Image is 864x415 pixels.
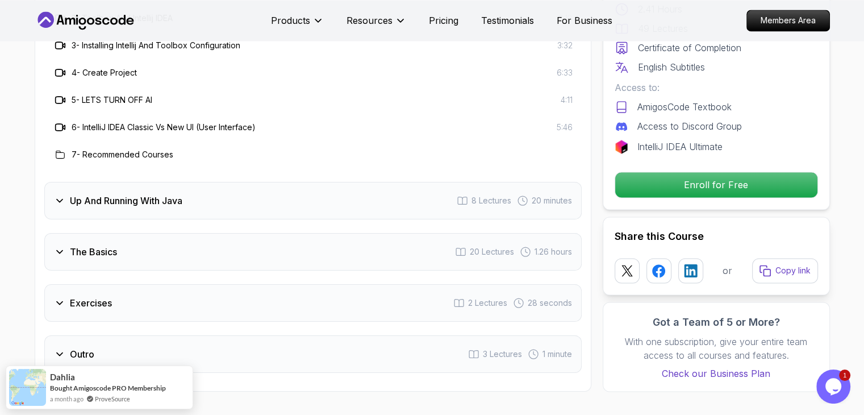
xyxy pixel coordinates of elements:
a: Testimonials [481,14,534,27]
button: Exercises2 Lectures 28 seconds [44,284,582,322]
p: Enroll for Free [615,172,817,197]
h3: Got a Team of 5 or More? [615,314,818,330]
h3: The Basics [70,245,117,259]
span: 8 Lectures [471,195,511,206]
button: The Basics20 Lectures 1.26 hours [44,233,582,271]
span: a month ago [50,394,84,404]
span: 6:33 [557,67,573,78]
p: or [723,264,732,277]
span: Dahlia [50,372,75,382]
h3: 5 - LETS TURN OFF AI [72,94,152,106]
span: 3:32 [557,40,573,51]
span: Bought [50,384,72,392]
p: IntelliJ IDEA Ultimate [637,140,723,153]
button: Resources [347,14,406,36]
h3: Up And Running With Java [70,194,182,208]
p: Copy link [775,265,811,276]
span: 2 Lectures [468,297,507,309]
p: Products [271,14,310,27]
button: Outro3 Lectures 1 minute [44,335,582,373]
h2: Share this Course [615,229,818,244]
p: Access to: [615,81,818,94]
p: Certificate of Completion [638,41,741,55]
p: Access to Discord Group [637,119,742,133]
img: provesource social proof notification image [9,369,46,406]
span: 5:46 [557,122,573,133]
a: Check our Business Plan [615,366,818,380]
iframe: chat widget [816,370,853,404]
span: 1 minute [542,348,572,360]
span: 3 Lectures [483,348,522,360]
p: AmigosCode Textbook [637,100,732,114]
button: Copy link [752,258,818,283]
button: Up And Running With Java8 Lectures 20 minutes [44,182,582,219]
p: Resources [347,14,393,27]
span: 20 Lectures [470,246,514,258]
button: Enroll for Free [615,172,818,198]
h3: 3 - Installing Intellij And Toolbox Configuration [72,40,240,51]
a: For Business [557,14,612,27]
h3: Exercises [70,296,112,310]
span: 20 minutes [532,195,572,206]
img: jetbrains logo [615,140,628,153]
p: With one subscription, give your entire team access to all courses and features. [615,334,818,362]
a: Pricing [429,14,458,27]
h3: 7 - Recommended Courses [72,149,173,160]
a: Members Area [746,10,830,31]
h3: 6 - IntelliJ IDEA Classic Vs New UI (User Interface) [72,122,256,133]
a: Amigoscode PRO Membership [73,384,166,392]
p: English Subtitles [638,60,705,74]
a: ProveSource [95,394,130,404]
button: Products [271,14,324,36]
span: 4:11 [561,94,573,106]
span: 1.26 hours [535,246,572,258]
h3: 4 - Create Project [72,67,137,78]
span: 28 seconds [528,297,572,309]
h3: Outro [70,347,94,361]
